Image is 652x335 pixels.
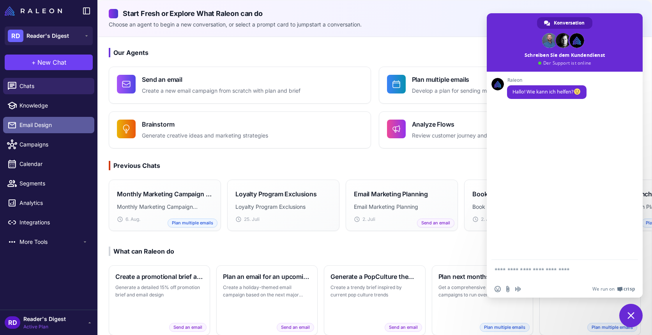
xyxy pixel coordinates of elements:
div: 6. Aug. [117,216,213,223]
span: Chats [19,82,88,90]
h3: Our Agents [109,48,641,57]
p: Create a new email campaign from scratch with plan and brief [142,86,300,95]
span: New Chat [37,58,66,67]
a: Raleon Logo [5,6,65,16]
h4: Plan multiple emails [412,75,545,84]
p: Monthly Marketing Campaign Planning [117,203,213,211]
img: Raleon Logo [5,6,62,16]
span: We run on [592,286,615,292]
a: Segments [3,175,94,192]
span: Einen Emoji einfügen [495,286,501,292]
textarea: Verfassen Sie Ihre Nachricht… [495,266,618,280]
div: Konversation [537,17,592,29]
p: Book Rewards Campaign Planning [472,203,568,211]
span: Plan multiple emails [480,323,530,332]
a: Analytics [3,195,94,211]
span: Send an email [417,219,454,227]
a: Email Design [3,117,94,133]
p: Create a holiday-themed email campaign based on the next major holiday [223,284,311,299]
button: Plan multiple emailsDevelop a plan for sending multiple emails over time [379,67,641,104]
span: Reader's Digest [27,32,69,40]
button: BrainstormGenerate creative ideas and marketing strategies [109,111,371,148]
h3: Email Marketing Planning [354,189,428,199]
h3: Plan next months emails [438,272,527,281]
span: Konversation [554,17,585,29]
h4: Brainstorm [142,120,268,129]
a: We run onCrisp [592,286,635,292]
p: Loyalty Program Exclusions [235,203,331,211]
p: Get a comprehensive plan of email campaigns to run over the next month [438,284,527,299]
span: Knowledge [19,101,88,110]
span: Plan multiple emails [587,323,637,332]
h3: Plan an email for an upcoming holiday [223,272,311,281]
button: Send an emailCreate a new email campaign from scratch with plan and brief [109,67,371,104]
span: + [32,58,36,67]
span: Analytics [19,199,88,207]
h3: Create a promotional brief and email [115,272,203,281]
div: 25. Juli [235,216,331,223]
button: +New Chat [5,55,93,70]
div: Chat schließen [619,304,643,327]
h3: Book Rewards Campaign Planning [472,189,568,199]
h4: Analyze Flows [412,120,551,129]
p: Email Marketing Planning [354,203,450,211]
div: 2. Juli [354,216,450,223]
span: Datei senden [505,286,511,292]
span: More Tools [19,238,82,246]
a: Integrations [3,214,94,231]
div: Previous Chats [109,161,160,170]
a: Chats [3,78,94,94]
a: Knowledge [3,97,94,114]
p: Review customer journey and analyze marketing flows [412,131,551,140]
span: Campaigns [19,140,88,149]
span: Crisp [624,286,635,292]
span: Send an email [277,323,314,332]
span: Integrations [19,218,88,227]
div: RD [8,30,23,42]
p: Choose an agent to begin a new conversation, or select a prompt card to jumpstart a conversation. [109,20,641,29]
span: Send an email [169,323,207,332]
button: RDReader's Digest [5,26,93,45]
h3: Loyalty Program Exclusions [235,189,317,199]
span: Send an email [385,323,422,332]
p: Generate creative ideas and marketing strategies [142,131,268,140]
span: Calendar [19,160,88,168]
span: Segments [19,179,88,188]
h3: Generate a PopCulture themed brief [330,272,419,281]
h4: Send an email [142,75,300,84]
div: 2. Juli [472,216,568,223]
p: Create a trendy brief inspired by current pop culture trends [330,284,419,299]
span: Plan multiple emails [168,219,217,227]
a: Campaigns [3,136,94,153]
span: Audionachricht aufzeichnen [515,286,521,292]
span: Raleon [507,78,587,83]
span: Hallo! Wie kann ich helfen? [512,88,581,95]
a: Calendar [3,156,94,172]
div: RD [5,316,20,329]
span: Email Design [19,121,88,129]
p: Generate a detailed 15% off promotion brief and email design [115,284,203,299]
span: Active Plan [23,323,66,330]
button: Analyze FlowsReview customer journey and analyze marketing flows [379,111,641,148]
p: Develop a plan for sending multiple emails over time [412,86,545,95]
h2: Start Fresh or Explore What Raleon can do [109,8,641,19]
h3: Monthly Marketing Campaign Planning [117,189,213,199]
span: Reader's Digest [23,315,66,323]
div: What can Raleon do [109,247,174,256]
